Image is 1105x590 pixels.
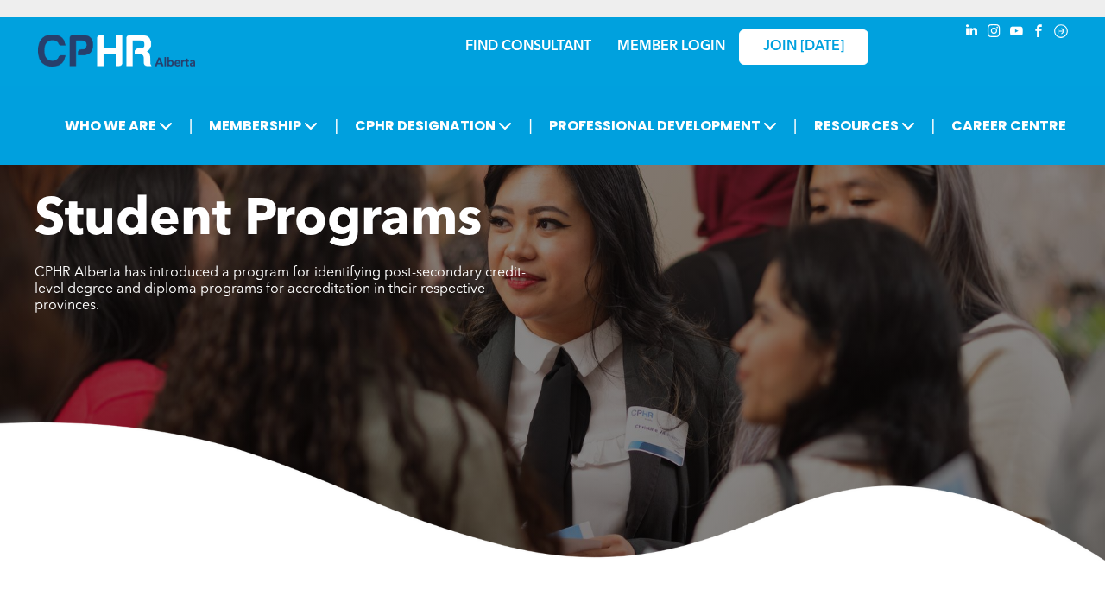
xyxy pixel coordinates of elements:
span: JOIN [DATE] [763,39,844,55]
li: | [528,108,533,143]
a: MEMBER LOGIN [617,40,725,54]
li: | [793,108,798,143]
a: Social network [1051,22,1070,45]
a: youtube [1007,22,1026,45]
span: CPHR Alberta has introduced a program for identifying post-secondary credit-level degree and dipl... [35,266,526,313]
a: instagram [984,22,1003,45]
a: linkedin [962,22,981,45]
a: JOIN [DATE] [739,29,868,65]
span: CPHR DESIGNATION [350,110,517,142]
img: A blue and white logo for cp alberta [38,35,195,67]
a: FIND CONSULTANT [465,40,591,54]
a: facebook [1029,22,1048,45]
span: PROFESSIONAL DEVELOPMENT [544,110,782,142]
li: | [189,108,193,143]
span: Student Programs [35,195,482,247]
a: CAREER CENTRE [946,110,1071,142]
span: RESOURCES [809,110,920,142]
span: MEMBERSHIP [204,110,323,142]
span: WHO WE ARE [60,110,178,142]
li: | [334,108,338,143]
li: | [931,108,936,143]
